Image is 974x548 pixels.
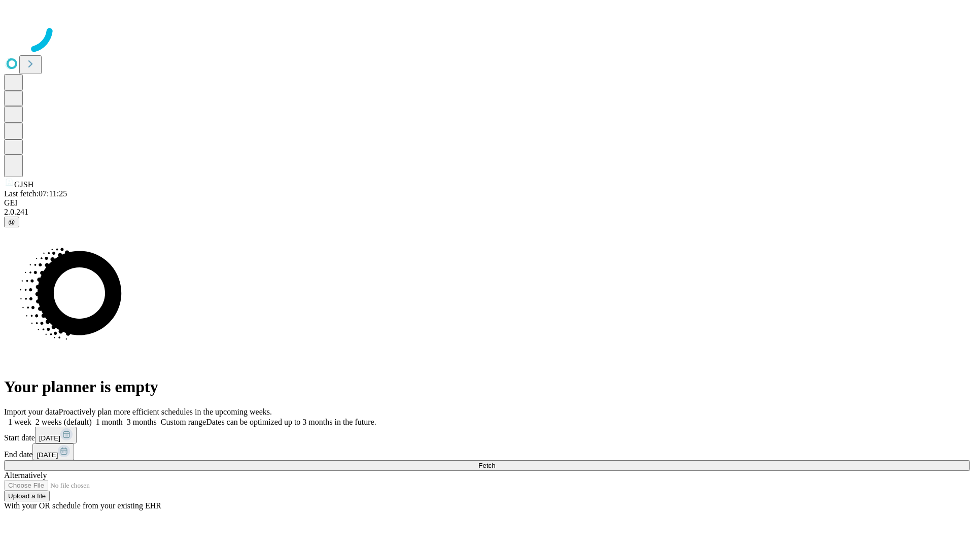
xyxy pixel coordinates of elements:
[39,434,60,442] span: [DATE]
[4,378,970,396] h1: Your planner is empty
[4,460,970,471] button: Fetch
[127,418,157,426] span: 3 months
[4,501,161,510] span: With your OR schedule from your existing EHR
[36,418,92,426] span: 2 weeks (default)
[8,218,15,226] span: @
[4,198,970,208] div: GEI
[35,427,77,443] button: [DATE]
[4,471,47,479] span: Alternatively
[4,217,19,227] button: @
[4,427,970,443] div: Start date
[4,443,970,460] div: End date
[4,189,67,198] span: Last fetch: 07:11:25
[4,407,59,416] span: Import your data
[32,443,74,460] button: [DATE]
[4,208,970,217] div: 2.0.241
[37,451,58,459] span: [DATE]
[206,418,376,426] span: Dates can be optimized up to 3 months in the future.
[59,407,272,416] span: Proactively plan more efficient schedules in the upcoming weeks.
[478,462,495,469] span: Fetch
[4,491,50,501] button: Upload a file
[14,180,33,189] span: GJSH
[96,418,123,426] span: 1 month
[161,418,206,426] span: Custom range
[8,418,31,426] span: 1 week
